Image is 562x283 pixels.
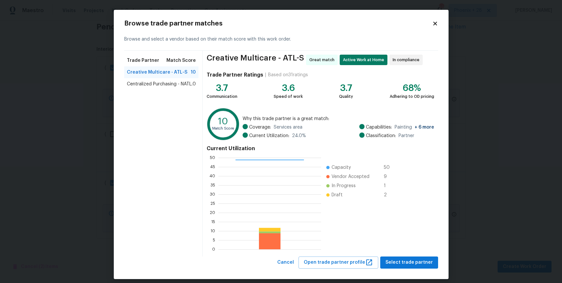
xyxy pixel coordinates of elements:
[366,124,392,131] span: Capabilities:
[207,93,237,100] div: Communication
[207,72,263,78] h4: Trade Partner Ratings
[274,85,303,91] div: 3.6
[211,202,215,205] text: 25
[384,164,394,171] span: 50
[277,258,294,267] span: Cancel
[212,247,215,251] text: 0
[127,69,187,76] span: Creative Multicare - ATL-S
[191,69,196,76] span: 10
[366,133,396,139] span: Classification:
[207,145,434,152] h4: Current Utilization
[211,183,215,187] text: 35
[339,93,353,100] div: Quality
[218,117,229,126] text: 10
[415,125,434,130] span: + 6 more
[332,173,369,180] span: Vendor Accepted
[210,165,215,169] text: 45
[332,183,356,189] span: In Progress
[211,229,215,233] text: 10
[298,256,378,269] button: Open trade partner profile
[193,81,196,87] span: 0
[292,133,306,139] span: 24.0 %
[395,124,434,131] span: Painting
[213,238,215,242] text: 5
[384,192,394,198] span: 2
[309,57,337,63] span: Great match
[390,93,434,100] div: Adhering to OD pricing
[384,173,394,180] span: 9
[210,174,215,178] text: 40
[213,127,234,130] text: Match Score
[127,81,193,87] span: Centralized Purchasing - NATL.
[275,256,297,269] button: Cancel
[210,211,215,215] text: 20
[211,220,215,224] text: 15
[274,124,302,131] span: Services area
[268,72,308,78] div: Based on 31 ratings
[243,115,434,122] span: Why this trade partner is a great match:
[127,57,159,64] span: Trade Partner
[166,57,196,64] span: Match Score
[249,124,271,131] span: Coverage:
[384,183,394,189] span: 1
[124,28,438,51] div: Browse and select a vendor based on their match score with this work order.
[210,192,215,196] text: 30
[207,85,237,91] div: 3.7
[207,55,304,65] span: Creative Multicare - ATL-S
[332,192,343,198] span: Draft
[274,93,303,100] div: Speed of work
[249,133,289,139] span: Current Utilization:
[380,256,438,269] button: Select trade partner
[385,258,433,267] span: Select trade partner
[304,258,373,267] span: Open trade partner profile
[339,85,353,91] div: 3.7
[399,133,414,139] span: Partner
[390,85,434,91] div: 68%
[263,72,268,78] div: |
[124,20,432,27] h2: Browse trade partner matches
[210,156,215,160] text: 50
[343,57,387,63] span: Active Work at Home
[332,164,351,171] span: Capacity
[393,57,422,63] span: In compliance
